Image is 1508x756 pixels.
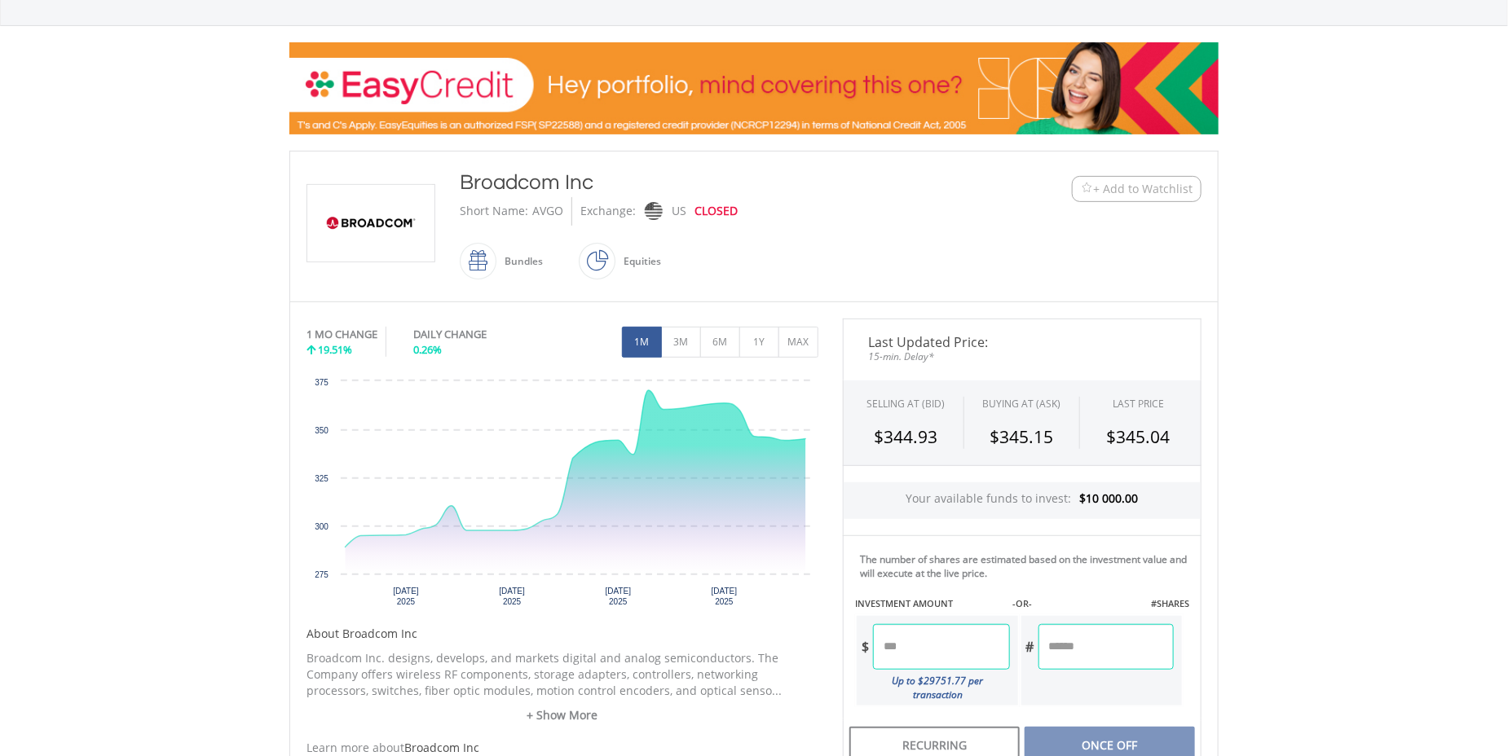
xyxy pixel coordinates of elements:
div: Bundles [496,242,543,281]
h5: About Broadcom Inc [306,626,818,642]
span: Broadcom Inc [404,740,479,755]
button: 3M [661,327,701,358]
text: 350 [315,426,328,435]
div: Chart. Highcharts interactive chart. [306,373,818,618]
text: 375 [315,378,328,387]
div: The number of shares are estimated based on the investment value and will execute at the live price. [860,552,1194,580]
div: LAST PRICE [1113,397,1164,411]
span: BUYING AT (ASK) [982,397,1060,411]
img: EasyCredit Promotion Banner [289,42,1219,134]
img: nasdaq.png [645,202,663,221]
div: Short Name: [460,197,528,226]
span: $345.04 [1107,425,1171,448]
div: DAILY CHANGE [413,327,541,342]
div: Equities [615,242,661,281]
div: SELLING AT (BID) [866,397,945,411]
div: US [672,197,686,226]
svg: Interactive chart [306,373,818,618]
label: INVESTMENT AMOUNT [855,597,953,610]
div: Learn more about [306,740,818,756]
button: Watchlist + Add to Watchlist [1072,176,1202,202]
text: [DATE] 2025 [712,587,738,606]
img: EQU.US.AVGO.png [310,185,432,262]
div: Your available funds to invest: [844,482,1201,519]
div: $ [857,624,873,670]
text: 300 [315,522,328,531]
img: Watchlist [1081,182,1093,195]
span: 19.51% [318,342,352,357]
button: 1M [622,327,662,358]
span: $344.93 [874,425,937,448]
div: Broadcom Inc [460,168,972,197]
p: Broadcom Inc. designs, develops, and markets digital and analog semiconductors. The Company offer... [306,650,818,699]
a: + Show More [306,707,818,723]
span: Last Updated Price: [856,336,1188,349]
text: 275 [315,570,328,579]
text: [DATE] 2025 [606,587,632,606]
span: + Add to Watchlist [1093,181,1193,197]
span: $10 000.00 [1080,490,1139,506]
label: -OR- [1012,597,1032,610]
button: 1Y [739,327,779,358]
button: MAX [778,327,818,358]
text: [DATE] 2025 [499,587,525,606]
button: 6M [700,327,740,358]
text: 325 [315,474,328,483]
div: Up to $29751.77 per transaction [857,670,1010,705]
text: [DATE] 2025 [393,587,419,606]
div: AVGO [532,197,563,226]
span: 0.26% [413,342,442,357]
div: # [1021,624,1038,670]
label: #SHARES [1151,597,1189,610]
span: 15-min. Delay* [856,349,1188,364]
div: 1 MO CHANGE [306,327,377,342]
div: Exchange: [580,197,636,226]
div: CLOSED [694,197,738,226]
span: $345.15 [990,425,1053,448]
